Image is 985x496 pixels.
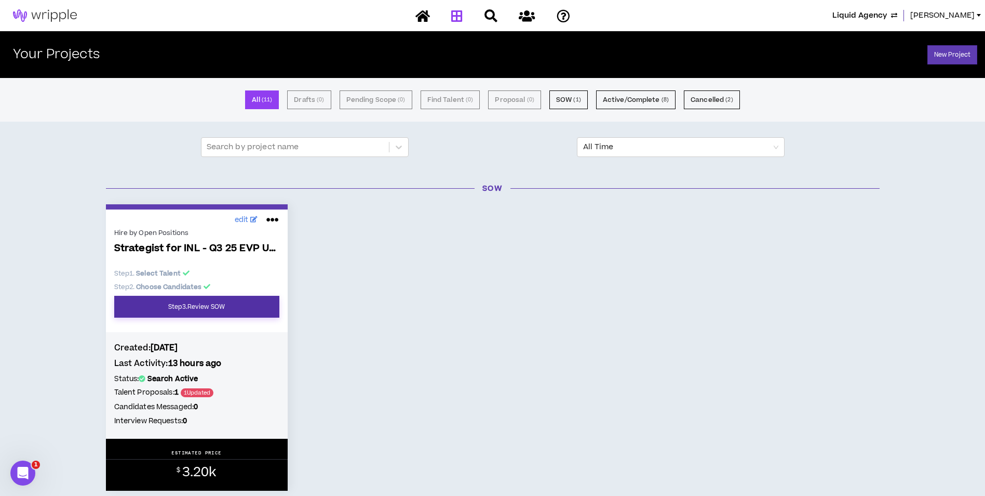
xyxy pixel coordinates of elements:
[287,90,331,109] button: Drafts (0)
[340,90,412,109] button: Pending Scope (0)
[114,296,279,318] a: Step3.Review SOW
[171,450,222,456] p: ESTIMATED PRICE
[183,416,187,426] b: 0
[151,342,178,354] b: [DATE]
[662,95,669,105] small: ( 8 )
[245,90,279,109] button: All (11)
[177,466,180,475] sup: $
[527,95,534,105] small: ( 0 )
[235,215,249,226] span: edit
[114,282,279,292] p: Step 2 .
[114,228,279,238] div: Hire by Open Positions
[398,95,405,105] small: ( 0 )
[466,95,473,105] small: ( 0 )
[13,47,100,62] h2: Your Projects
[488,90,541,109] button: Proposal (0)
[262,95,273,105] small: ( 11 )
[910,10,975,21] span: [PERSON_NAME]
[927,45,977,64] a: New Project
[684,90,740,109] button: Cancelled (2)
[832,10,897,21] button: Liquid Agency
[181,388,213,397] span: 1 Updated
[114,243,279,255] span: Strategist for INL - Q3 25 EVP Updates
[114,342,279,354] h4: Created:
[832,10,887,21] span: Liquid Agency
[573,95,581,105] small: ( 1 )
[583,138,778,156] span: All Time
[136,269,181,278] b: Select Talent
[549,90,588,109] button: SOW (1)
[147,374,198,384] b: Search Active
[194,402,198,412] b: 0
[32,461,40,469] span: 1
[232,212,261,228] a: edit
[136,282,201,292] b: Choose Candidates
[421,90,480,109] button: Find Talent (0)
[317,95,324,105] small: ( 0 )
[114,269,279,278] p: Step 1 .
[114,358,279,369] h4: Last Activity:
[174,387,179,398] b: 1
[114,415,279,427] h5: Interview Requests:
[596,90,676,109] button: Active/Complete (8)
[182,463,217,481] span: 3.20k
[725,95,733,105] small: ( 2 )
[10,461,35,486] iframe: Intercom live chat
[98,183,887,194] h3: SOW
[114,401,279,413] h5: Candidates Messaged:
[114,387,279,399] h5: Talent Proposals:
[168,358,222,369] b: 13 hours ago
[114,373,279,385] h5: Status:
